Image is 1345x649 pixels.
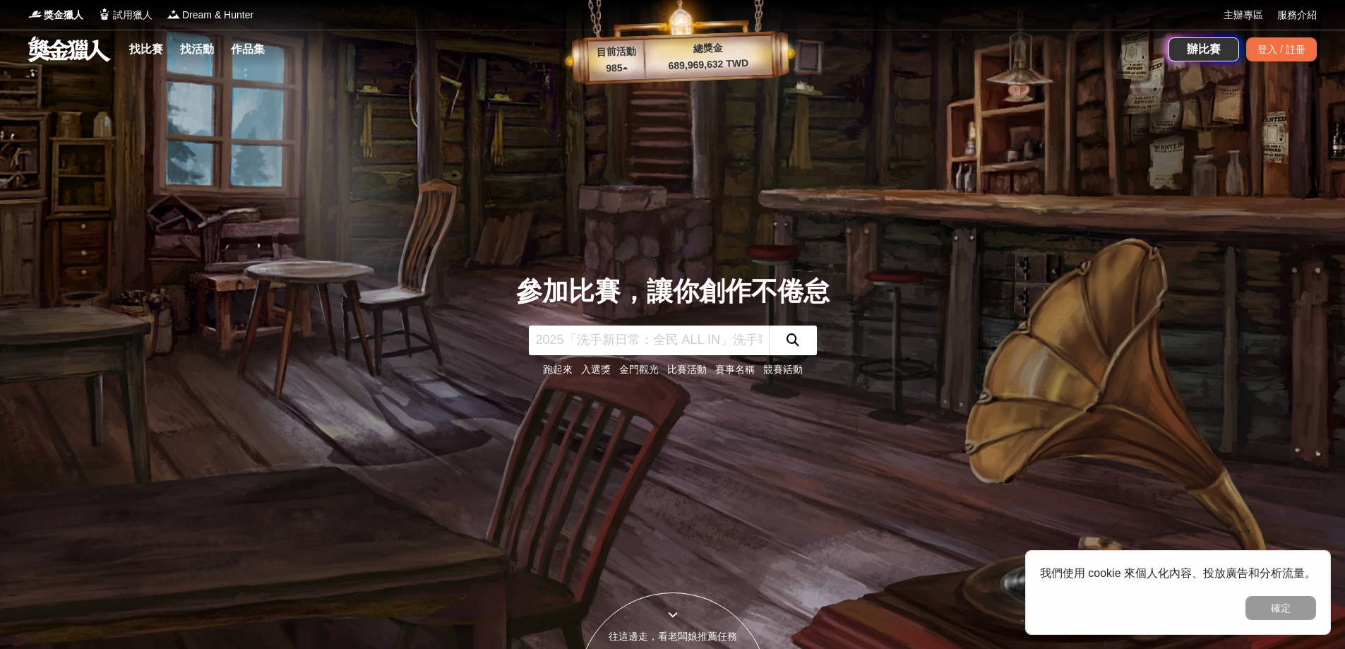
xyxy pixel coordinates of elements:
[97,7,112,21] img: Logo
[174,40,220,59] a: 找活動
[1040,567,1316,579] span: 我們使用 cookie 來個人化內容、投放廣告和分析流量。
[588,60,645,77] p: 985 ▴
[167,8,253,23] a: LogoDream & Hunter
[167,7,181,21] img: Logo
[97,8,153,23] a: Logo試用獵人
[581,364,611,375] a: 入選獎
[124,40,169,59] a: 找比賽
[1245,596,1316,620] button: 確定
[578,629,767,644] div: 往這邊走，看老闆娘推薦任務
[28,7,42,21] img: Logo
[619,364,659,375] a: 金門觀光
[1277,8,1317,23] a: 服務介紹
[543,364,573,375] a: 跑起來
[529,326,769,355] input: 2025「洗手新日常：全民 ALL IN」洗手歌全台徵選
[182,8,253,23] span: Dream & Hunter
[44,8,83,23] span: 獎金獵人
[1224,8,1263,23] a: 主辦專區
[225,40,270,59] a: 作品集
[28,8,83,23] a: Logo獎金獵人
[516,272,830,311] div: 參加比賽，讓你創作不倦怠
[587,44,645,61] p: 目前活動
[1246,37,1317,61] div: 登入 / 註冊
[715,364,755,375] a: 賽事名稱
[667,364,707,375] a: 比賽活動
[763,364,803,375] a: 競賽活動
[644,39,772,58] p: 總獎金
[645,55,772,74] p: 689,969,632 TWD
[1168,37,1239,61] a: 辦比賽
[113,8,153,23] span: 試用獵人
